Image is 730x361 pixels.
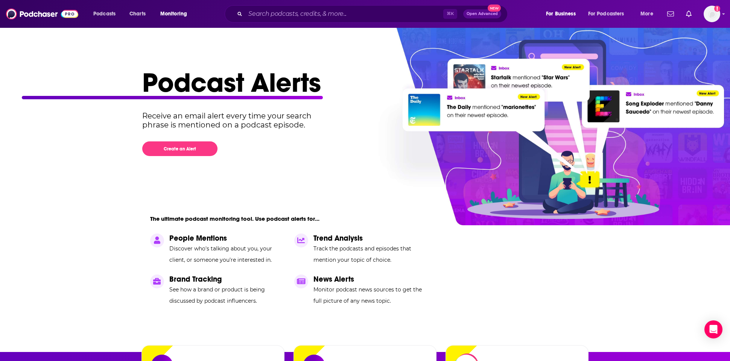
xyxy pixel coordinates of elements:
span: More [640,9,653,19]
span: Podcasts [93,9,116,19]
img: Podchaser - Follow, Share and Rate Podcasts [6,7,78,21]
button: open menu [583,8,635,20]
span: Open Advanced [467,12,498,16]
button: open menu [88,8,125,20]
div: Open Intercom Messenger [704,320,722,338]
h1: Podcast Alerts [142,66,582,99]
p: See how a brand or product is being discussed by podcast influencers. [169,284,285,306]
span: Charts [129,9,146,19]
button: open menu [541,8,585,20]
div: Search podcasts, credits, & more... [232,5,515,23]
button: Open AdvancedNew [463,9,501,18]
button: Create an Alert [142,141,217,156]
button: Show profile menu [704,6,720,22]
button: open menu [155,8,197,20]
svg: Add a profile image [714,6,720,12]
span: Monitoring [160,9,187,19]
p: Monitor podcast news sources to get the full picture of any news topic. [313,284,429,306]
p: Discover who's talking about you, your client, or someone you're interested in. [169,243,285,265]
input: Search podcasts, credits, & more... [245,8,443,20]
p: Track the podcasts and episodes that mention your topic of choice. [313,243,429,265]
p: News Alerts [313,275,429,284]
a: Show notifications dropdown [683,8,695,20]
span: New [488,5,501,12]
span: For Business [546,9,576,19]
span: For Podcasters [588,9,624,19]
a: Show notifications dropdown [664,8,677,20]
button: open menu [635,8,663,20]
p: People Mentions [169,234,285,243]
img: User Profile [704,6,720,22]
p: Trend Analysis [313,234,429,243]
span: ⌘ K [443,9,457,19]
p: Receive an email alert every time your search phrase is mentioned on a podcast episode. [142,111,325,129]
a: Charts [125,8,150,20]
p: The ultimate podcast monitoring tool. Use podcast alerts for... [150,215,319,222]
p: Brand Tracking [169,275,285,284]
span: Logged in as tmarra [704,6,720,22]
